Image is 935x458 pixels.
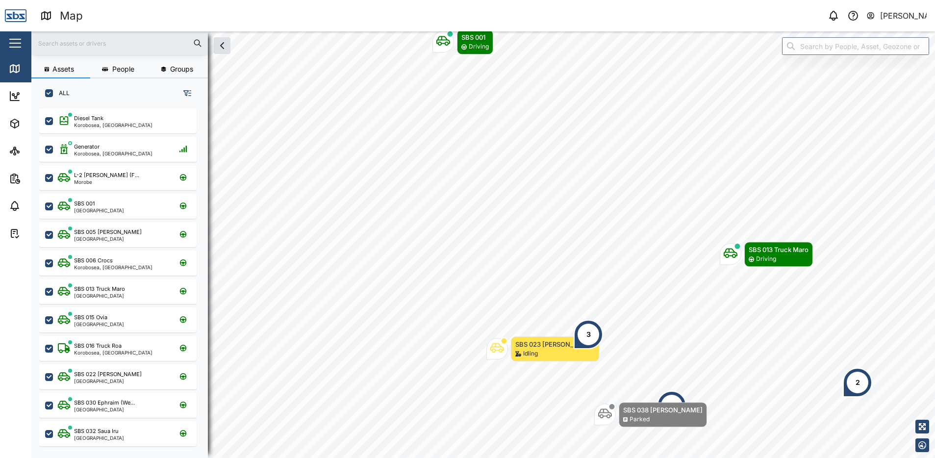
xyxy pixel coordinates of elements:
div: Morobe [74,179,139,184]
div: [GEOGRAPHIC_DATA] [74,435,124,440]
div: Map marker [720,242,813,267]
div: Map marker [594,402,707,427]
div: Map marker [657,391,686,420]
div: Map marker [486,336,599,361]
div: SBS 038 [PERSON_NAME] [623,405,703,415]
div: [GEOGRAPHIC_DATA] [74,322,124,327]
div: SBS 030 Ephraim (We... [74,399,135,407]
div: 3 [586,329,591,340]
div: Korobosea, [GEOGRAPHIC_DATA] [74,151,152,156]
div: Map [60,7,83,25]
div: Diesel Tank [74,114,103,123]
label: ALL [53,89,70,97]
div: Map marker [432,29,493,54]
div: [GEOGRAPHIC_DATA] [74,293,125,298]
button: [PERSON_NAME] [866,9,927,23]
div: Korobosea, [GEOGRAPHIC_DATA] [74,265,152,270]
div: [PERSON_NAME] [880,10,927,22]
div: Sites [25,146,49,156]
div: Alarms [25,201,56,211]
div: SBS 022 [PERSON_NAME] [74,370,142,379]
div: Map marker [574,320,603,349]
img: Main Logo [5,5,26,26]
div: Driving [756,254,776,264]
div: [GEOGRAPHIC_DATA] [74,236,142,241]
div: Parked [630,415,650,424]
div: 2 [856,377,860,388]
div: SBS 032 Saua Iru [74,427,119,435]
div: SBS 015 Ovia [74,313,107,322]
div: Reports [25,173,59,184]
span: Assets [52,66,74,73]
div: Dashboard [25,91,70,102]
div: [GEOGRAPHIC_DATA] [74,379,142,383]
div: Idling [523,349,538,358]
div: Map marker [843,368,872,397]
div: Korobosea, [GEOGRAPHIC_DATA] [74,123,152,127]
div: [GEOGRAPHIC_DATA] [74,407,135,412]
div: SBS 013 Truck Maro [74,285,125,293]
div: SBS 016 Truck Roa [74,342,122,350]
div: SBS 001 [74,200,95,208]
div: grid [39,105,207,450]
div: Map [25,63,48,74]
div: Korobosea, [GEOGRAPHIC_DATA] [74,350,152,355]
div: 3 [670,400,674,411]
div: [GEOGRAPHIC_DATA] [74,208,124,213]
div: SBS 013 Truck Maro [749,245,809,254]
div: SBS 001 [461,32,489,42]
div: Generator [74,143,100,151]
input: Search by People, Asset, Geozone or Place [782,37,929,55]
span: People [112,66,134,73]
div: Tasks [25,228,52,239]
div: SBS 005 [PERSON_NAME] [74,228,142,236]
div: SBS 023 [PERSON_NAME] [515,339,595,349]
canvas: Map [31,31,935,458]
div: L-2 [PERSON_NAME] (F... [74,171,139,179]
div: SBS 006 Crocs [74,256,113,265]
div: Driving [469,42,489,51]
input: Search assets or drivers [37,36,202,51]
div: Assets [25,118,56,129]
span: Groups [170,66,193,73]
